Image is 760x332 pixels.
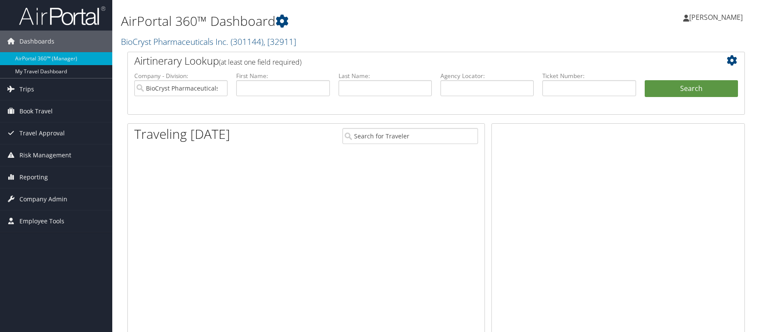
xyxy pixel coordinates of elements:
span: , [ 32911 ] [263,36,296,47]
label: Last Name: [339,72,432,80]
span: Book Travel [19,100,53,122]
span: Employee Tools [19,210,64,232]
span: Company Admin [19,188,67,210]
button: Search [645,80,738,97]
img: airportal-logo.png [19,6,105,26]
span: Travel Approval [19,122,65,144]
h1: AirPortal 360™ Dashboard [121,12,541,30]
input: Search for Traveler [342,128,478,144]
span: ( 301144 ) [231,36,263,47]
span: Reporting [19,166,48,188]
span: Risk Management [19,144,71,166]
span: (at least one field required) [219,57,301,67]
label: Company - Division: [134,72,228,80]
span: Dashboards [19,31,54,52]
a: BioCryst Pharmaceuticals Inc. [121,36,296,47]
label: First Name: [236,72,329,80]
label: Ticket Number: [542,72,636,80]
h2: Airtinerary Lookup [134,53,687,68]
h1: Traveling [DATE] [134,125,230,143]
label: Agency Locator: [440,72,534,80]
a: [PERSON_NAME] [683,4,751,30]
span: Trips [19,78,34,100]
span: [PERSON_NAME] [689,13,743,22]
